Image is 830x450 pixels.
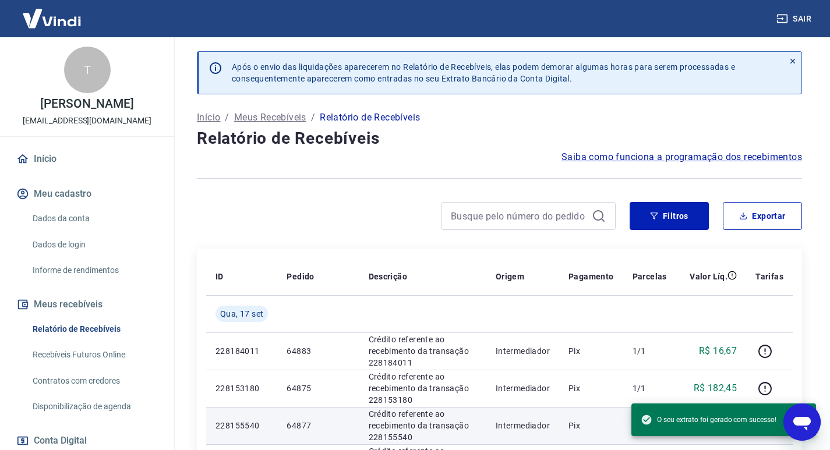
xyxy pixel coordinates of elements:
h4: Relatório de Recebíveis [197,127,802,150]
p: Pix [568,420,614,431]
p: 1/1 [633,345,667,357]
p: Após o envio das liquidações aparecerem no Relatório de Recebíveis, elas podem demorar algumas ho... [232,61,735,84]
p: 1/1 [633,382,667,394]
button: Meus recebíveis [14,292,160,317]
p: Intermediador [496,345,550,357]
p: Descrição [369,271,408,282]
div: T [64,47,111,93]
a: Contratos com credores [28,369,160,393]
iframe: Botão para abrir a janela de mensagens [783,403,821,441]
p: Intermediador [496,382,550,394]
p: Pedido [287,271,314,282]
a: Informe de rendimentos [28,258,160,282]
p: Origem [496,271,524,282]
button: Filtros [630,202,709,230]
p: [EMAIL_ADDRESS][DOMAIN_NAME] [23,115,151,127]
a: Início [14,146,160,172]
p: [PERSON_NAME] [40,98,133,110]
a: Início [197,111,220,125]
p: Crédito referente ao recebimento da transação 228155540 [369,408,477,443]
p: 64875 [287,382,349,394]
span: Qua, 17 set [220,308,263,320]
button: Sair [774,8,816,30]
p: Pix [568,382,614,394]
p: Parcelas [633,271,667,282]
button: Exportar [723,202,802,230]
p: Valor Líq. [690,271,727,282]
p: 228153180 [216,382,268,394]
a: Saiba como funciona a programação dos recebimentos [561,150,802,164]
p: Intermediador [496,420,550,431]
img: Vindi [14,1,90,36]
button: Meu cadastro [14,181,160,207]
p: R$ 182,45 [694,381,737,395]
input: Busque pelo número do pedido [451,207,587,225]
p: 64877 [287,420,349,431]
p: Crédito referente ao recebimento da transação 228184011 [369,334,477,368]
p: 228155540 [216,420,268,431]
p: Pix [568,345,614,357]
p: 228184011 [216,345,268,357]
p: ID [216,271,224,282]
p: / [311,111,315,125]
a: Relatório de Recebíveis [28,317,160,341]
p: Pagamento [568,271,614,282]
p: Crédito referente ao recebimento da transação 228153180 [369,371,477,406]
a: Dados de login [28,233,160,257]
span: O seu extrato foi gerado com sucesso! [641,414,776,426]
p: R$ 16,67 [699,344,737,358]
p: Tarifas [755,271,783,282]
p: 64883 [287,345,349,357]
p: Relatório de Recebíveis [320,111,420,125]
a: Meus Recebíveis [234,111,306,125]
a: Dados da conta [28,207,160,231]
a: Recebíveis Futuros Online [28,343,160,367]
a: Disponibilização de agenda [28,395,160,419]
p: / [225,111,229,125]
